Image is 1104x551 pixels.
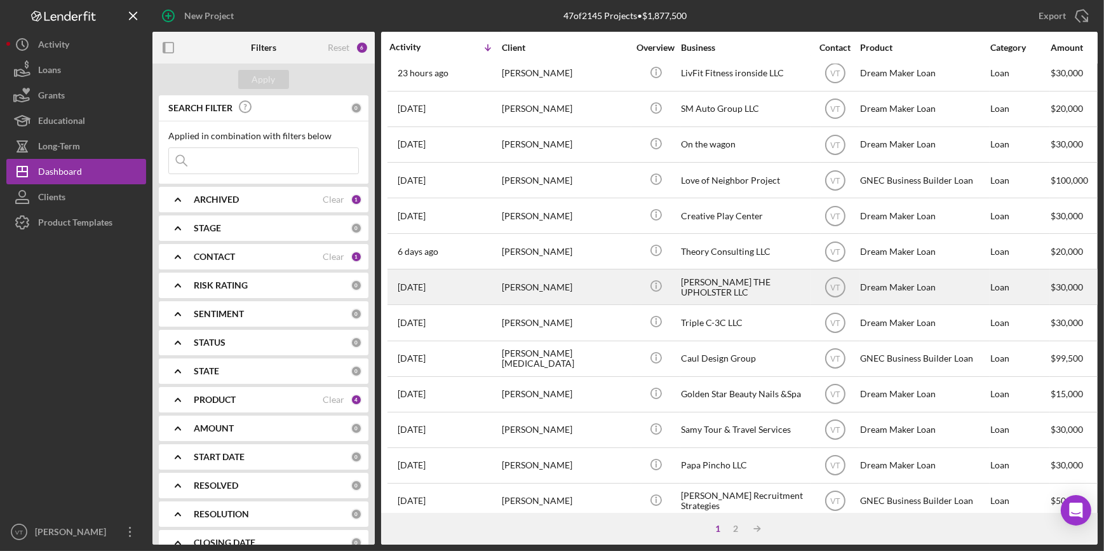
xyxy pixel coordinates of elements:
[502,163,629,197] div: [PERSON_NAME]
[6,210,146,235] button: Product Templates
[502,92,629,126] div: [PERSON_NAME]
[32,519,114,548] div: [PERSON_NAME]
[830,105,840,114] text: VT
[6,57,146,83] button: Loans
[860,342,987,376] div: GNEC Business Builder Loan
[351,365,362,377] div: 0
[681,449,808,482] div: Papa Pincho LLC
[990,163,1049,197] div: Loan
[1051,484,1098,518] div: $50,000
[1051,92,1098,126] div: $20,000
[502,342,629,376] div: [PERSON_NAME][MEDICAL_DATA]
[194,366,219,376] b: STATE
[709,524,727,534] div: 1
[860,199,987,233] div: Dream Maker Loan
[184,3,234,29] div: New Project
[990,270,1049,304] div: Loan
[860,92,987,126] div: Dream Maker Loan
[1051,378,1098,411] div: $15,000
[990,413,1049,447] div: Loan
[502,43,629,53] div: Client
[398,425,426,435] time: 2025-08-11 12:00
[1051,128,1098,161] div: $30,000
[194,309,244,319] b: SENTIMENT
[860,306,987,339] div: Dream Maker Loan
[194,452,245,462] b: START DATE
[15,529,23,536] text: VT
[6,32,146,57] a: Activity
[194,538,255,548] b: CLOSING DATE
[38,108,85,137] div: Educational
[860,57,987,90] div: Dream Maker Loan
[502,270,629,304] div: [PERSON_NAME]
[830,283,840,292] text: VT
[860,43,987,53] div: Product
[6,133,146,159] button: Long-Term
[681,92,808,126] div: SM Auto Group LLC
[6,83,146,108] button: Grants
[860,449,987,482] div: Dream Maker Loan
[1051,413,1098,447] div: $30,000
[1039,3,1066,29] div: Export
[681,163,808,197] div: Love of Neighbor Project
[351,423,362,434] div: 0
[238,70,289,89] button: Apply
[38,159,82,187] div: Dashboard
[398,460,426,470] time: 2025-08-11 02:58
[152,3,246,29] button: New Project
[351,394,362,405] div: 4
[681,128,808,161] div: On the wagon
[830,69,840,78] text: VT
[351,280,362,291] div: 0
[990,199,1049,233] div: Loan
[681,306,808,339] div: Triple C-3C LLC
[681,270,808,304] div: [PERSON_NAME] THE UPHOLSTER LLC
[38,32,69,60] div: Activity
[830,390,840,399] text: VT
[502,306,629,339] div: [PERSON_NAME]
[1061,495,1091,526] div: Open Intercom Messenger
[681,235,808,268] div: Theory Consulting LLC
[6,519,146,545] button: VT[PERSON_NAME]
[6,108,146,133] button: Educational
[860,163,987,197] div: GNEC Business Builder Loan
[990,378,1049,411] div: Loan
[811,43,859,53] div: Contact
[194,252,235,262] b: CONTACT
[194,395,236,405] b: PRODUCT
[168,131,359,141] div: Applied in combination with filters below
[860,270,987,304] div: Dream Maker Loan
[990,342,1049,376] div: Loan
[681,342,808,376] div: Caul Design Group
[830,176,840,185] text: VT
[323,194,344,205] div: Clear
[990,128,1049,161] div: Loan
[351,480,362,491] div: 0
[398,175,426,186] time: 2025-08-15 15:13
[398,104,426,114] time: 2025-08-18 14:13
[194,280,248,290] b: RISK RATING
[681,378,808,411] div: Golden Star Beauty Nails &Spa
[563,11,687,21] div: 47 of 2145 Projects • $1,877,500
[351,222,362,234] div: 0
[1051,57,1098,90] div: $30,000
[398,318,426,328] time: 2025-08-12 00:41
[398,139,426,149] time: 2025-08-16 19:30
[168,103,232,113] b: SEARCH FILTER
[632,43,680,53] div: Overview
[252,70,276,89] div: Apply
[194,509,249,519] b: RESOLUTION
[1051,449,1098,482] div: $30,000
[398,496,426,506] time: 2025-08-09 15:47
[351,102,362,114] div: 0
[990,306,1049,339] div: Loan
[351,451,362,463] div: 0
[398,389,426,399] time: 2025-08-11 12:06
[351,508,362,520] div: 0
[681,413,808,447] div: Samy Tour & Travel Services
[6,159,146,184] button: Dashboard
[328,43,349,53] div: Reset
